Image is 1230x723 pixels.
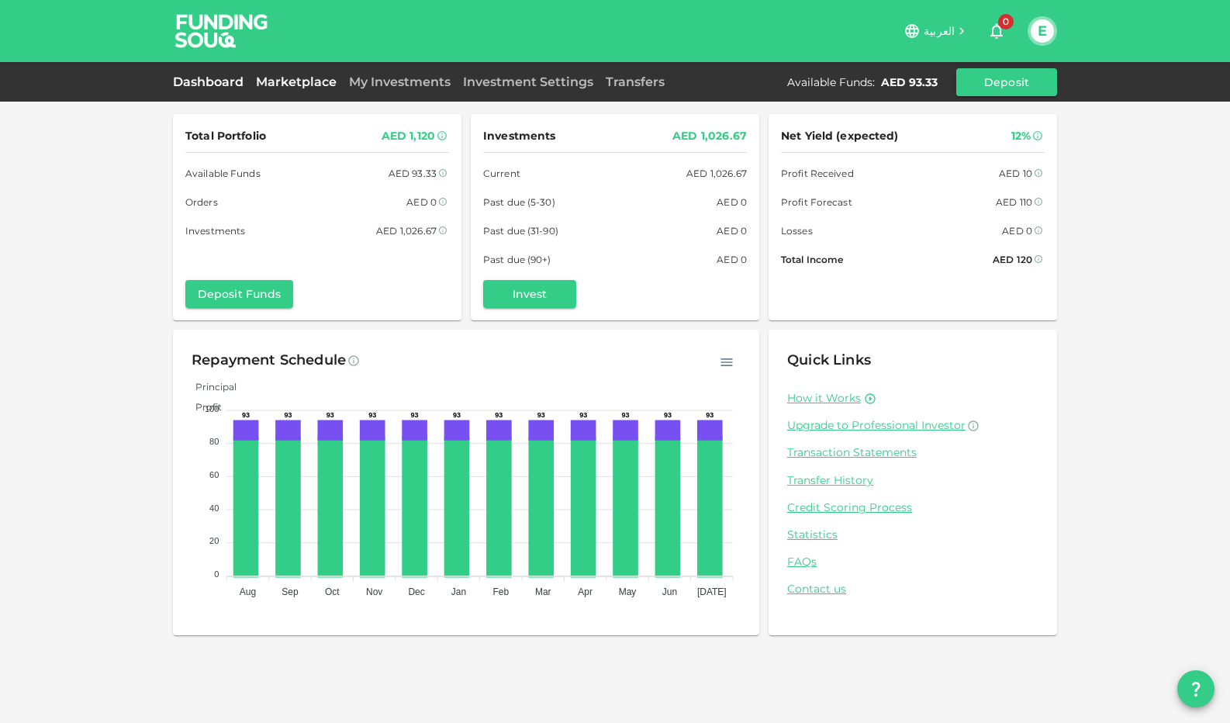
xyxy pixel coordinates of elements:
div: AED 120 [993,251,1032,268]
div: Repayment Schedule [192,348,346,373]
tspan: 100 [205,404,219,413]
tspan: Sep [282,586,299,597]
span: 0 [998,14,1014,29]
tspan: Feb [493,586,510,597]
button: 0 [981,16,1012,47]
tspan: 20 [209,536,219,545]
a: Contact us [787,582,1038,597]
a: Marketplace [250,74,343,89]
tspan: Apr [578,586,593,597]
span: Profit [184,401,222,413]
tspan: 40 [209,503,219,513]
tspan: Aug [240,586,256,597]
span: Upgrade to Professional Investor [787,418,966,432]
a: Investment Settings [457,74,599,89]
tspan: Dec [408,586,424,597]
span: العربية [924,24,955,38]
tspan: [DATE] [697,586,727,597]
tspan: 80 [209,437,219,446]
span: Total Portfolio [185,126,266,146]
span: Past due (5-30) [483,194,555,210]
a: Dashboard [173,74,250,89]
tspan: Jun [662,586,677,597]
div: AED 1,026.67 [672,126,747,146]
div: AED 0 [1002,223,1032,239]
div: AED 0 [717,223,747,239]
span: Losses [781,223,813,239]
tspan: Jan [451,586,466,597]
div: AED 0 [717,194,747,210]
a: Credit Scoring Process [787,500,1038,515]
button: E [1031,19,1054,43]
button: question [1177,670,1214,707]
div: AED 10 [999,165,1032,182]
span: Quick Links [787,351,871,368]
a: How it Works [787,391,861,406]
span: Orders [185,194,218,210]
a: My Investments [343,74,457,89]
a: FAQs [787,555,1038,569]
a: Statistics [787,528,1038,542]
span: Principal [184,381,237,393]
div: AED 110 [996,194,1032,210]
span: Profit Forecast [781,194,852,210]
span: Investments [185,223,245,239]
div: AED 1,026.67 [376,223,437,239]
div: AED 93.33 [881,74,938,90]
a: Transfer History [787,473,1038,488]
tspan: May [619,586,637,597]
tspan: 60 [209,470,219,479]
span: Current [483,165,520,182]
div: AED 0 [406,194,437,210]
span: Past due (31-90) [483,223,558,239]
div: 12% [1011,126,1031,146]
a: Transaction Statements [787,445,1038,460]
a: Transfers [599,74,671,89]
span: Net Yield (expected) [781,126,899,146]
a: Upgrade to Professional Investor [787,418,1038,433]
div: AED 1,026.67 [686,165,747,182]
tspan: Mar [535,586,551,597]
tspan: Nov [366,586,382,597]
button: Invest [483,280,576,308]
div: Available Funds : [787,74,875,90]
button: Deposit [956,68,1057,96]
tspan: Oct [325,586,340,597]
span: Total Income [781,251,843,268]
tspan: 0 [214,569,219,579]
div: AED 1,120 [382,126,435,146]
span: Profit Received [781,165,854,182]
span: Investments [483,126,555,146]
button: Deposit Funds [185,280,293,308]
div: AED 93.33 [389,165,437,182]
div: AED 0 [717,251,747,268]
span: Available Funds [185,165,261,182]
span: Past due (90+) [483,251,551,268]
